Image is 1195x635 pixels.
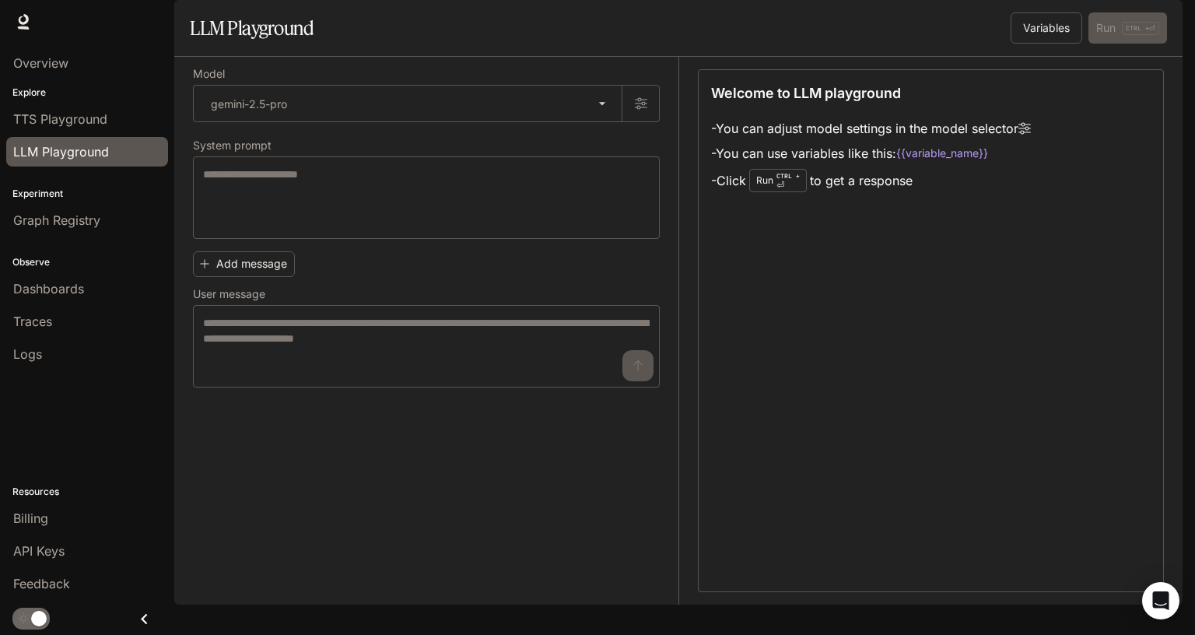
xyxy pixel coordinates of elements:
[711,166,1031,195] li: - Click to get a response
[1011,12,1082,44] button: Variables
[711,141,1031,166] li: - You can use variables like this:
[193,251,295,277] button: Add message
[193,140,272,151] p: System prompt
[896,146,988,161] code: {{variable_name}}
[194,86,622,121] div: gemini-2.5-pro
[190,12,314,44] h1: LLM Playground
[711,116,1031,141] li: - You can adjust model settings in the model selector
[1142,582,1179,619] div: Open Intercom Messenger
[211,96,287,112] p: gemini-2.5-pro
[776,171,800,181] p: CTRL +
[749,169,807,192] div: Run
[711,82,901,103] p: Welcome to LLM playground
[776,171,800,190] p: ⏎
[193,289,265,300] p: User message
[193,68,225,79] p: Model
